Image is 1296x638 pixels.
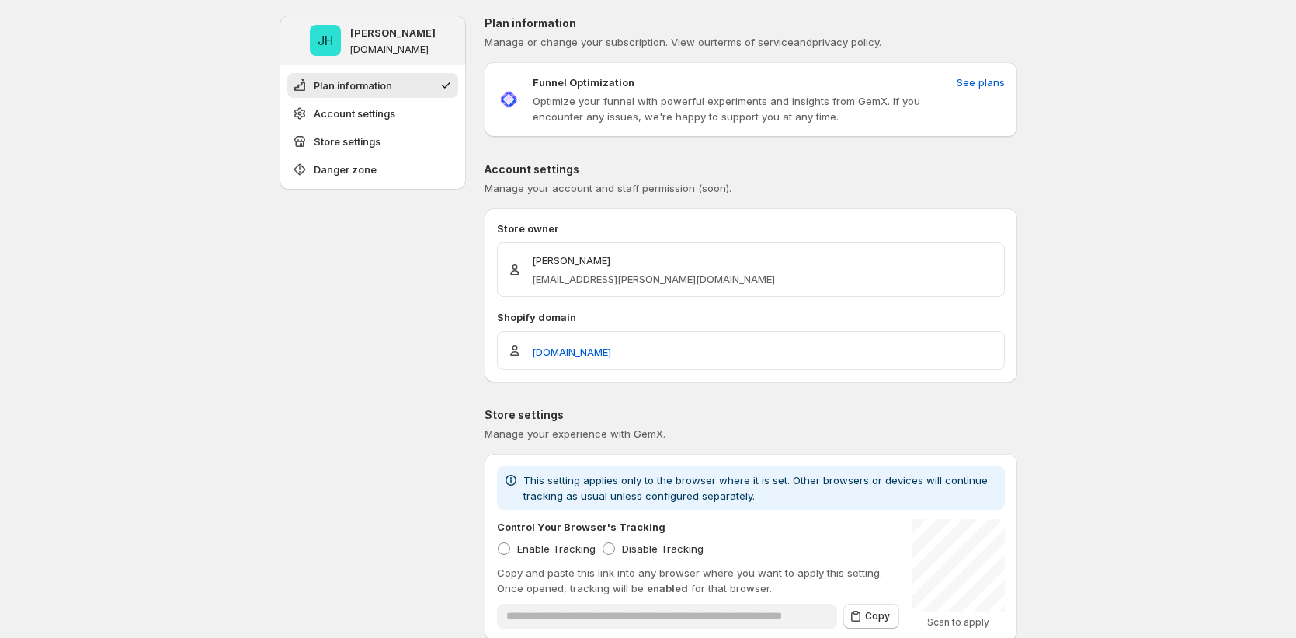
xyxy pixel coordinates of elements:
button: See plans [947,70,1014,95]
p: Control Your Browser's Tracking [497,519,665,535]
button: Danger zone [287,157,458,182]
span: Enable Tracking [517,542,596,555]
span: Danger zone [314,162,377,177]
span: Manage or change your subscription. View our and . [485,36,881,48]
p: Funnel Optimization [533,75,634,90]
button: Plan information [287,73,458,98]
p: [PERSON_NAME] [350,25,436,40]
span: Manage your account and staff permission (soon). [485,182,731,194]
button: Store settings [287,129,458,154]
p: Copy and paste this link into any browser where you want to apply this setting. Once opened, trac... [497,565,899,596]
img: Funnel Optimization [497,88,520,111]
p: Store owner [497,221,1005,236]
p: Store settings [485,407,1017,423]
button: Account settings [287,101,458,126]
span: Plan information [314,78,392,93]
p: Account settings [485,162,1017,177]
span: enabled [647,582,688,594]
p: [PERSON_NAME] [532,253,775,268]
span: Copy [865,610,890,622]
span: Account settings [314,106,395,121]
p: Shopify domain [497,309,1005,325]
span: This setting applies only to the browser where it is set. Other browsers or devices will continue... [523,474,988,502]
p: [DOMAIN_NAME] [350,44,429,56]
span: Jena Hoang [310,25,341,56]
p: Optimize your funnel with powerful experiments and insights from GemX. If you encounter any issue... [533,93,950,124]
button: Copy [843,604,899,629]
text: JH [318,33,333,48]
p: [EMAIL_ADDRESS][PERSON_NAME][DOMAIN_NAME] [532,271,775,287]
span: Store settings [314,134,380,149]
p: Plan information [485,16,1017,31]
span: See plans [957,75,1005,90]
a: [DOMAIN_NAME] [532,344,611,360]
a: privacy policy [812,36,879,48]
p: Scan to apply [912,616,1005,629]
span: Manage your experience with GemX. [485,427,665,440]
span: Disable Tracking [622,542,704,555]
a: terms of service [714,36,794,48]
